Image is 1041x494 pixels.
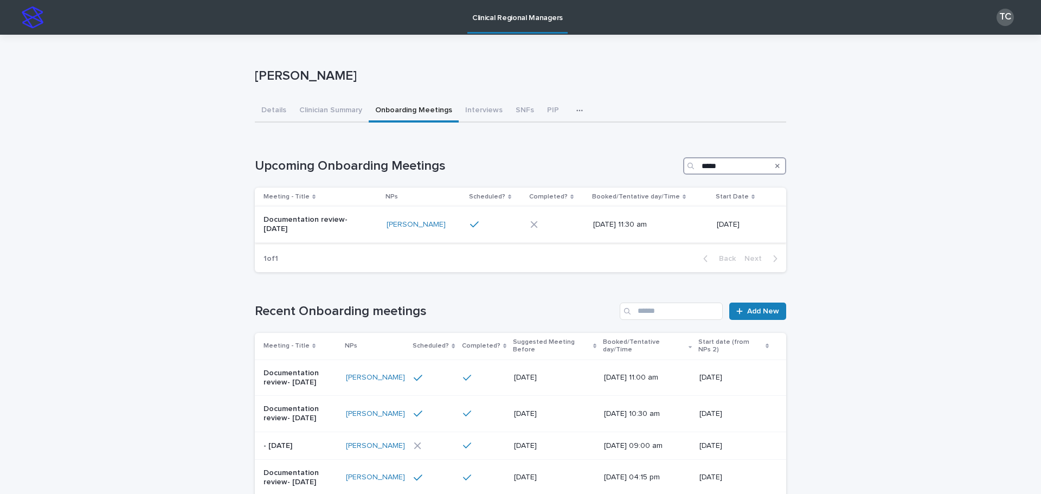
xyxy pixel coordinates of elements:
a: [PERSON_NAME] [346,409,405,419]
img: stacker-logo-s-only.png [22,7,43,28]
a: Add New [729,303,786,320]
p: [DATE] [717,220,769,229]
span: Add New [747,307,779,315]
button: PIP [541,100,566,123]
p: [DATE] 09:00 am [604,441,682,451]
h1: Upcoming Onboarding Meetings [255,158,679,174]
a: [PERSON_NAME] [346,441,405,451]
p: Suggested Meeting Before [513,336,590,356]
p: Start Date [716,191,749,203]
p: Start date (from NPs 2) [698,336,763,356]
p: Documentation review- [DATE] [264,405,337,423]
p: [DATE] [514,409,592,419]
p: [DATE] [514,473,592,482]
button: Onboarding Meetings [369,100,459,123]
p: [DATE] [514,441,592,451]
a: [PERSON_NAME] [346,373,405,382]
p: [DATE] [699,409,769,419]
p: Completed? [462,340,500,352]
p: Meeting - Title [264,340,310,352]
a: [PERSON_NAME] [346,473,405,482]
p: [DATE] 10:30 am [604,409,682,419]
tr: Documentation review- [DATE][PERSON_NAME] [DATE][DATE] 10:30 am[DATE] [255,396,786,432]
tr: Documentation review- [DATE][PERSON_NAME] [DATE] 11:30 am[DATE] [255,207,786,243]
h1: Recent Onboarding meetings [255,304,615,319]
p: [PERSON_NAME] [255,68,782,84]
p: [DATE] 11:00 am [604,373,682,382]
div: TC [997,9,1014,26]
button: Back [695,254,740,264]
p: Booked/Tentative day/Time [603,336,686,356]
p: [DATE] [699,441,769,451]
p: - [DATE] [264,441,337,451]
p: NPs [385,191,398,203]
p: 1 of 1 [255,246,287,272]
p: [DATE] 11:30 am [593,220,684,229]
p: NPs [345,340,357,352]
input: Search [620,303,723,320]
p: Completed? [529,191,568,203]
p: [DATE] [699,373,769,382]
p: Documentation review- [DATE] [264,469,337,487]
p: Documentation review- [DATE] [264,369,337,387]
button: Clinician Summary [293,100,369,123]
button: Interviews [459,100,509,123]
tr: - [DATE][PERSON_NAME] [DATE][DATE] 09:00 am[DATE] [255,432,786,459]
p: [DATE] 04:15 pm [604,473,682,482]
p: Scheduled? [413,340,449,352]
button: Next [740,254,786,264]
input: Search [683,157,786,175]
p: Booked/Tentative day/Time [592,191,680,203]
p: Scheduled? [469,191,505,203]
span: Back [712,255,736,262]
span: Next [744,255,768,262]
button: SNFs [509,100,541,123]
p: Meeting - Title [264,191,310,203]
tr: Documentation review- [DATE][PERSON_NAME] [DATE][DATE] 11:00 am[DATE] [255,360,786,396]
a: [PERSON_NAME] [387,220,446,229]
button: Details [255,100,293,123]
p: [DATE] [699,473,769,482]
p: Documentation review- [DATE] [264,215,354,234]
p: [DATE] [514,373,592,382]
